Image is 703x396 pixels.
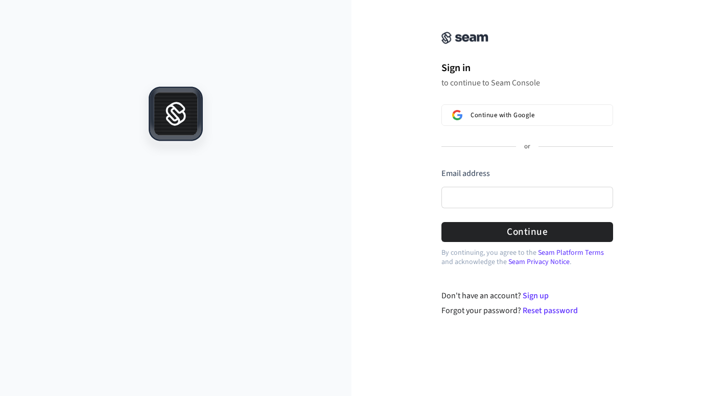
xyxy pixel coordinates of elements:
a: Reset password [523,305,578,316]
a: Seam Privacy Notice [508,257,570,267]
button: Sign in with GoogleContinue with Google [441,104,613,126]
div: Don't have an account? [441,290,614,302]
p: By continuing, you agree to the and acknowledge the . [441,248,613,267]
p: to continue to Seam Console [441,78,613,88]
div: Forgot your password? [441,304,614,317]
label: Email address [441,168,490,179]
h1: Sign in [441,60,613,76]
a: Sign up [523,290,549,301]
img: Seam Console [441,32,488,44]
p: or [524,142,530,151]
img: Sign in with Google [452,110,462,120]
span: Continue with Google [471,111,534,119]
a: Seam Platform Terms [538,248,604,258]
button: Continue [441,222,613,242]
